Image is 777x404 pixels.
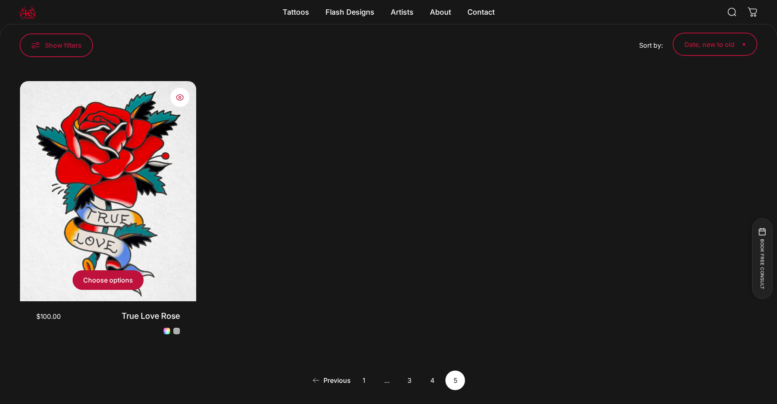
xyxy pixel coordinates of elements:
a: True Love Rose [20,81,196,301]
a: True Love Rose [122,311,180,321]
summary: About [422,4,459,21]
a: True Love Rose - Black and Grey [173,328,180,334]
button: BOOK FREE CONSULT [752,218,772,299]
a: 4 [423,371,442,390]
a: 0 items [744,3,762,21]
button: Choose options [73,270,144,290]
button: Show filters [20,33,93,57]
summary: Artists [383,4,422,21]
span: Sort by: [639,41,663,49]
summary: Flash Designs [317,4,383,21]
span: … [377,371,396,390]
nav: Primary [274,4,503,21]
span: $100.00 [36,313,61,320]
a: True Love Rose - Colour [164,328,170,334]
a: Previous [312,371,351,390]
img: True Love Rose [15,75,201,307]
a: Contact [459,4,503,21]
a: 3 [400,371,419,390]
summary: Tattoos [274,4,317,21]
a: 1 [354,371,374,390]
